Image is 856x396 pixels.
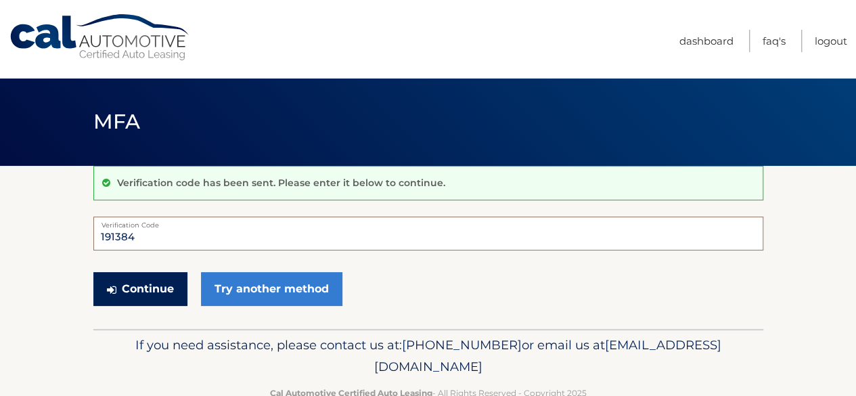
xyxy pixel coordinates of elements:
[201,272,342,306] a: Try another method
[117,177,445,189] p: Verification code has been sent. Please enter it below to continue.
[9,14,192,62] a: Cal Automotive
[93,272,187,306] button: Continue
[402,337,522,353] span: [PHONE_NUMBER]
[93,217,763,250] input: Verification Code
[763,30,786,52] a: FAQ's
[102,334,754,378] p: If you need assistance, please contact us at: or email us at
[93,217,763,227] label: Verification Code
[93,109,141,134] span: MFA
[374,337,721,374] span: [EMAIL_ADDRESS][DOMAIN_NAME]
[815,30,847,52] a: Logout
[679,30,734,52] a: Dashboard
